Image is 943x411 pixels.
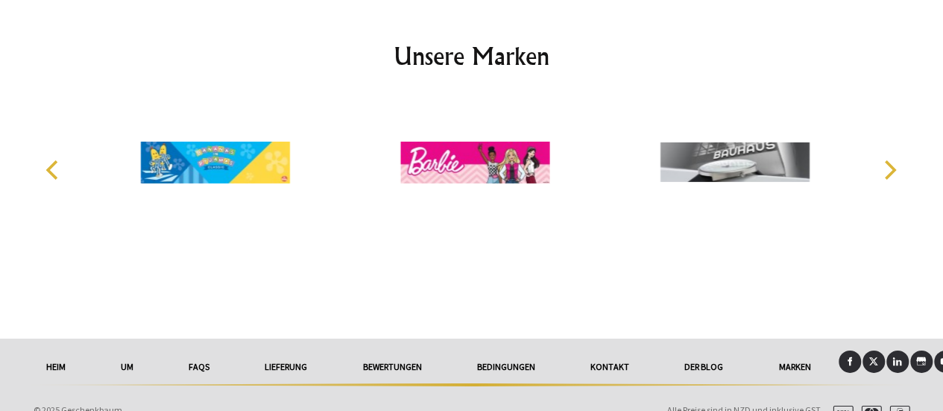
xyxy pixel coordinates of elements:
font: Bewertungen [362,361,421,372]
a: LinkedIn [886,351,909,373]
font: Bedingungen [477,361,535,372]
font: HEIM [46,361,66,372]
img: Bauhaus-Uhren [660,107,810,219]
a: HEIM [19,351,93,383]
a: X (Twitter) [862,351,885,373]
a: Marken [751,351,838,383]
a: FAQs [161,351,237,383]
a: Um [93,351,161,383]
font: Um [121,361,133,372]
a: Der Blog [657,351,751,383]
font: Marken [778,361,810,372]
font: Unsere Marken [394,41,549,71]
font: Kontakt [590,361,629,372]
font: FAQs [189,361,209,372]
button: Next [873,154,906,186]
a: Lieferung [237,351,335,383]
a: Bewertungen [335,351,449,383]
font: Lieferung [265,361,307,372]
a: Kontakt [563,351,657,383]
img: Bananen im Pyjama [141,107,290,219]
font: Der Blog [684,361,723,372]
button: Previous [38,154,71,186]
a: Bedingungen [450,351,563,383]
img: Barbie [400,107,549,219]
a: Facebook [839,351,861,373]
